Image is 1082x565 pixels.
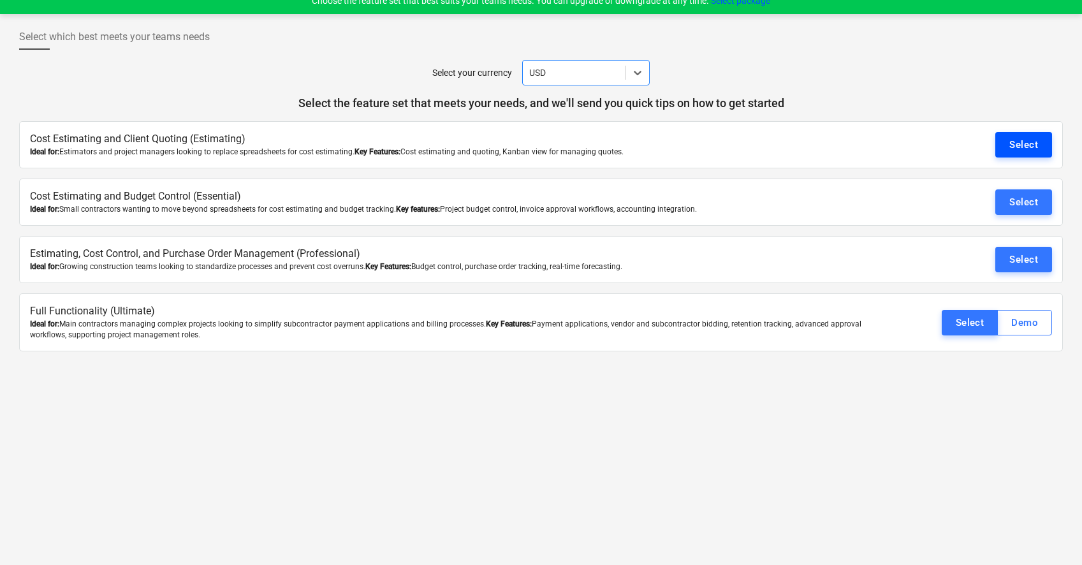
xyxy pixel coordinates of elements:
[30,147,882,158] div: Estimators and project managers looking to replace spreadsheets for cost estimating. Cost estimat...
[30,319,882,341] div: Main contractors managing complex projects looking to simplify subcontractor payment applications...
[30,304,882,319] p: Full Functionality (Ultimate)
[19,29,210,45] span: Select which best meets your teams needs
[995,189,1052,215] button: Select
[486,319,532,328] b: Key Features:
[1011,314,1038,331] div: Demo
[30,261,882,272] div: Growing construction teams looking to standardize processes and prevent cost overruns. Budget con...
[396,205,440,214] b: Key features:
[30,262,59,271] b: Ideal for:
[30,205,59,214] b: Ideal for:
[365,262,411,271] b: Key Features:
[997,310,1052,335] button: Demo
[432,66,512,80] p: Select your currency
[30,319,59,328] b: Ideal for:
[1009,136,1038,153] div: Select
[1009,251,1038,268] div: Select
[1018,504,1082,565] iframe: Chat Widget
[995,132,1052,158] button: Select
[1009,194,1038,210] div: Select
[942,310,998,335] button: Select
[30,247,882,261] p: Estimating, Cost Control, and Purchase Order Management (Professional)
[30,147,59,156] b: Ideal for:
[30,132,882,147] p: Cost Estimating and Client Quoting (Estimating)
[956,314,984,331] div: Select
[30,189,882,204] p: Cost Estimating and Budget Control (Essential)
[995,247,1052,272] button: Select
[19,96,1063,111] p: Select the feature set that meets your needs, and we'll send you quick tips on how to get started
[30,204,882,215] div: Small contractors wanting to move beyond spreadsheets for cost estimating and budget tracking. Pr...
[355,147,400,156] b: Key Features:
